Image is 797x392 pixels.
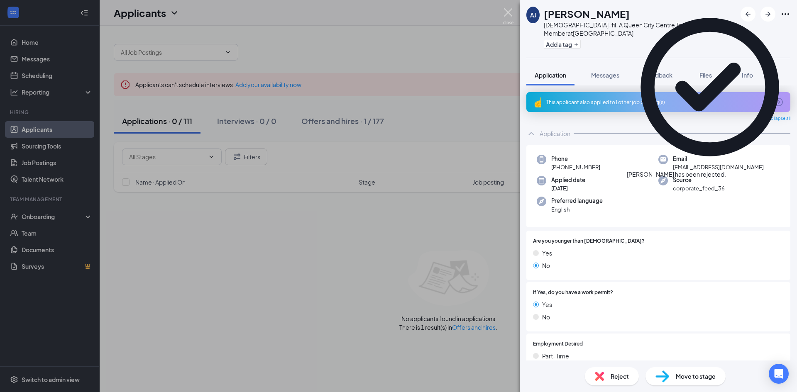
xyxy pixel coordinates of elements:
[526,129,536,139] svg: ChevronUp
[551,176,585,184] span: Applied date
[627,170,726,179] div: [PERSON_NAME] has been rejected.
[544,7,630,21] h1: [PERSON_NAME]
[551,205,603,214] span: English
[574,42,579,47] svg: Plus
[676,372,716,381] span: Move to stage
[591,71,619,79] span: Messages
[546,99,769,106] div: This applicant also applied to 1 other job posting(s)
[533,289,613,297] span: If Yes, do you have a work permit?
[540,129,570,138] div: Application
[769,364,789,384] div: Open Intercom Messenger
[533,340,583,348] span: Employment Desired
[611,372,629,381] span: Reject
[673,176,725,184] span: Source
[542,351,569,360] span: Part-Time
[673,184,725,192] span: corporate_feed_36
[530,11,536,19] div: AJ
[544,21,736,37] div: [DEMOGRAPHIC_DATA]-fil-A Queen City Centre Team Member at [GEOGRAPHIC_DATA]
[551,197,603,205] span: Preferred language
[542,261,550,270] span: No
[533,237,645,245] span: Are you younger than [DEMOGRAPHIC_DATA]?
[542,312,550,321] span: No
[551,163,600,171] span: [PHONE_NUMBER]
[544,40,581,49] button: PlusAdd a tag
[542,300,552,309] span: Yes
[542,248,552,258] span: Yes
[551,184,585,192] span: [DATE]
[551,155,600,163] span: Phone
[627,4,793,170] svg: CheckmarkCircle
[535,71,566,79] span: Application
